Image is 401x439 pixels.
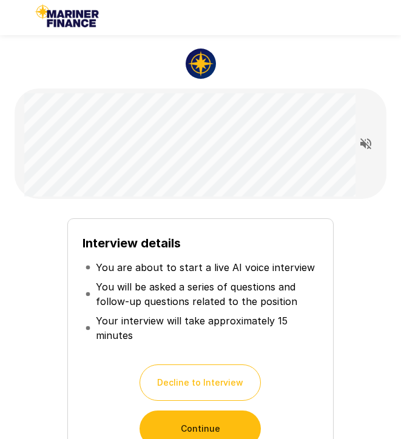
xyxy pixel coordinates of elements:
[140,364,261,401] button: Decline to Interview
[96,280,315,309] p: You will be asked a series of questions and follow-up questions related to the position
[186,49,216,79] img: mariner_avatar.png
[354,132,378,156] button: Read questions aloud
[83,236,181,250] b: Interview details
[96,313,315,343] p: Your interview will take approximately 15 minutes
[96,260,315,275] p: You are about to start a live AI voice interview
